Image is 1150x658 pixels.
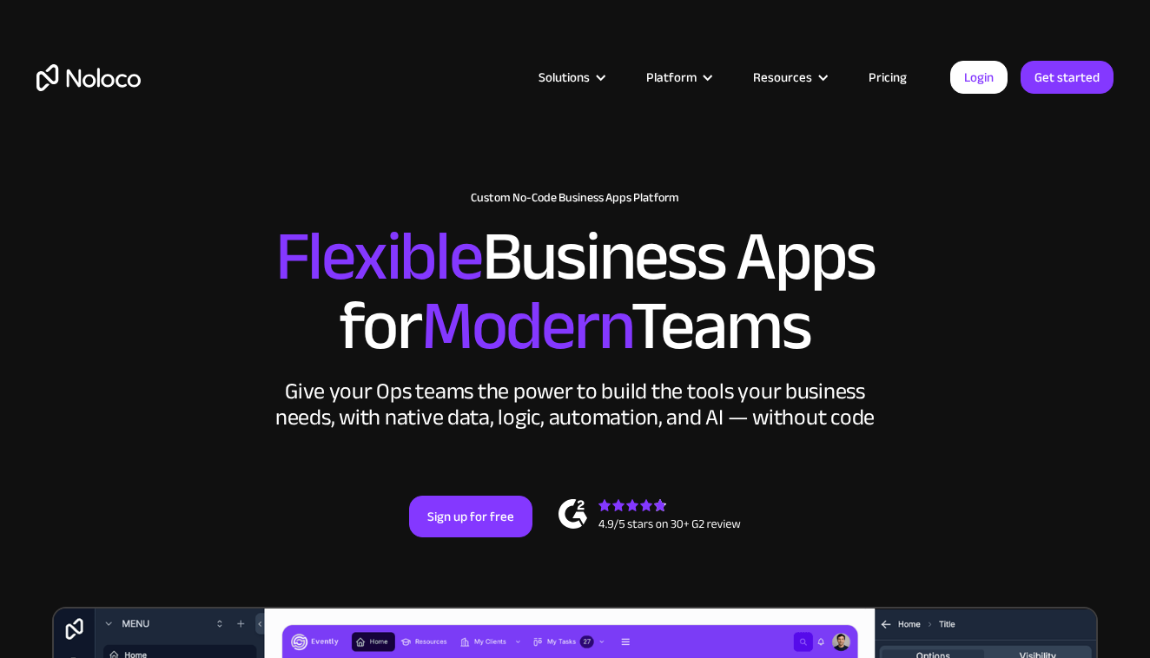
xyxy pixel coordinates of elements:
[271,378,879,431] div: Give your Ops teams the power to build the tools your business needs, with native data, logic, au...
[539,66,590,89] div: Solutions
[36,222,1114,361] h2: Business Apps for Teams
[731,66,847,89] div: Resources
[753,66,812,89] div: Resources
[1021,61,1114,94] a: Get started
[409,496,532,537] a: Sign up for free
[646,66,697,89] div: Platform
[421,261,631,391] span: Modern
[625,66,731,89] div: Platform
[36,191,1114,205] h1: Custom No-Code Business Apps Platform
[950,61,1008,94] a: Login
[517,66,625,89] div: Solutions
[36,64,141,91] a: home
[275,192,482,321] span: Flexible
[847,66,929,89] a: Pricing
